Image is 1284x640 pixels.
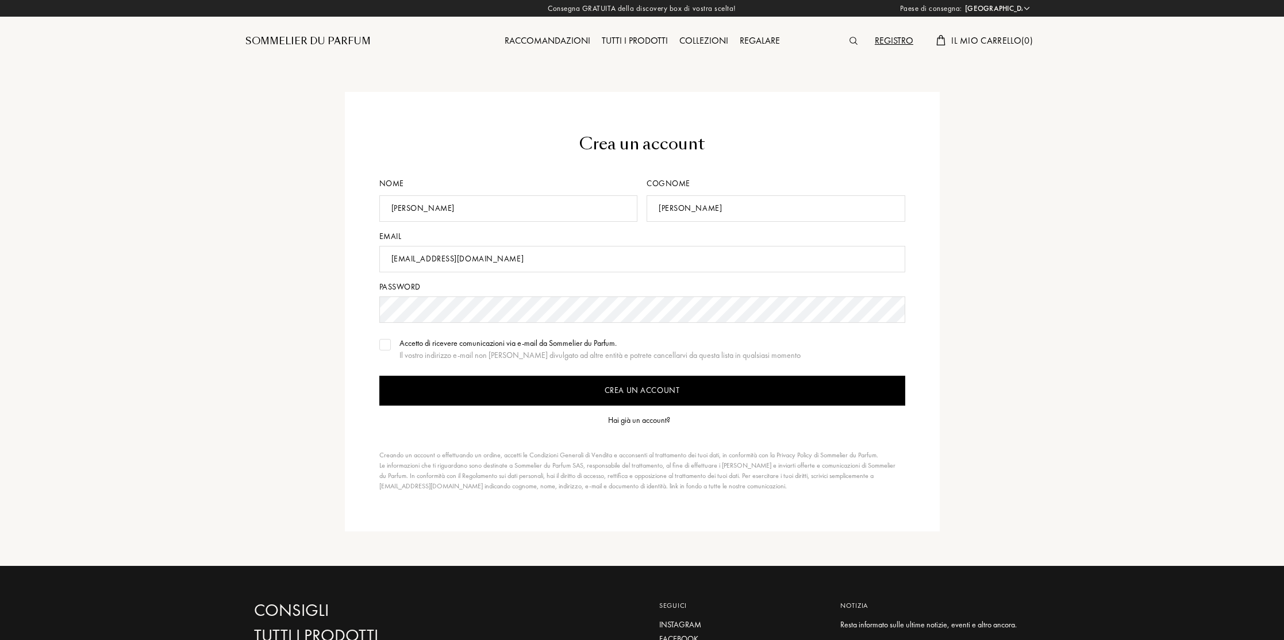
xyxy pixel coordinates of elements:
[379,246,905,272] input: Email
[379,281,905,293] div: Password
[381,342,389,348] img: valide.svg
[647,195,905,222] input: Cognome
[659,619,823,631] a: Instagram
[900,3,962,14] span: Paese di consegna:
[608,414,670,426] div: Hai già un account?
[647,178,905,190] div: Cognome
[379,450,899,491] div: Creando un account o effettuando un ordine, accetti le Condizioni Generali di Vendita e acconsent...
[674,34,734,47] a: Collezioni
[734,34,786,49] div: Regalare
[596,34,674,47] a: Tutti i prodotti
[734,34,786,47] a: Regalare
[379,132,905,156] div: Crea un account
[849,37,858,45] img: search_icn.svg
[379,195,638,222] input: Nome
[674,34,734,49] div: Collezioni
[379,376,905,406] input: Crea un account
[840,600,1021,611] div: Notizia
[379,230,905,242] div: Email
[499,34,596,49] div: Raccomandazioni
[245,34,371,48] a: Sommelier du Parfum
[379,178,643,190] div: Nome
[399,337,801,349] div: Accetto di ricevere comunicazioni via e-mail da Sommelier du Parfum.
[499,34,596,47] a: Raccomandazioni
[608,414,676,426] a: Hai già un account?
[596,34,674,49] div: Tutti i prodotti
[869,34,919,49] div: Registro
[840,619,1021,631] div: Resta informato sulle ultime notizie, eventi e altro ancora.
[254,600,501,620] a: Consigli
[869,34,919,47] a: Registro
[951,34,1033,47] span: Il mio carrello ( 0 )
[936,35,945,45] img: cart.svg
[659,600,823,611] div: Seguici
[399,349,801,361] div: Il vostro indirizzo e-mail non [PERSON_NAME] divulgato ad altre entità e potrete cancellarvi da q...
